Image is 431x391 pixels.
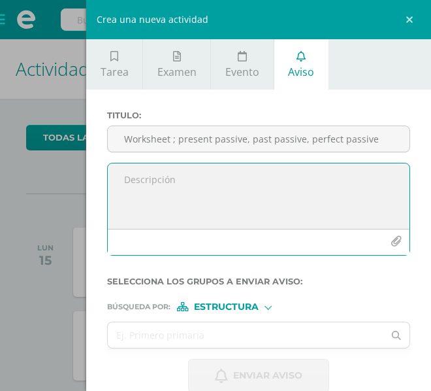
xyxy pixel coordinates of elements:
a: Examen [143,39,210,90]
input: Titulo [108,126,409,152]
label: Titulo : [107,110,410,120]
a: Tarea [86,39,142,90]
span: Estructura [194,303,259,311]
span: Búsqueda por : [107,303,170,311]
span: Examen [157,65,197,79]
a: Evento [211,39,273,90]
a: Aviso [274,39,328,90]
span: Tarea [101,65,129,79]
span: Evento [225,65,259,79]
label: Selecciona los grupos a enviar aviso : [107,277,410,286]
span: Aviso [288,65,314,79]
div: [object Object] [177,302,275,311]
input: Ej. Primero primaria [108,322,383,348]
